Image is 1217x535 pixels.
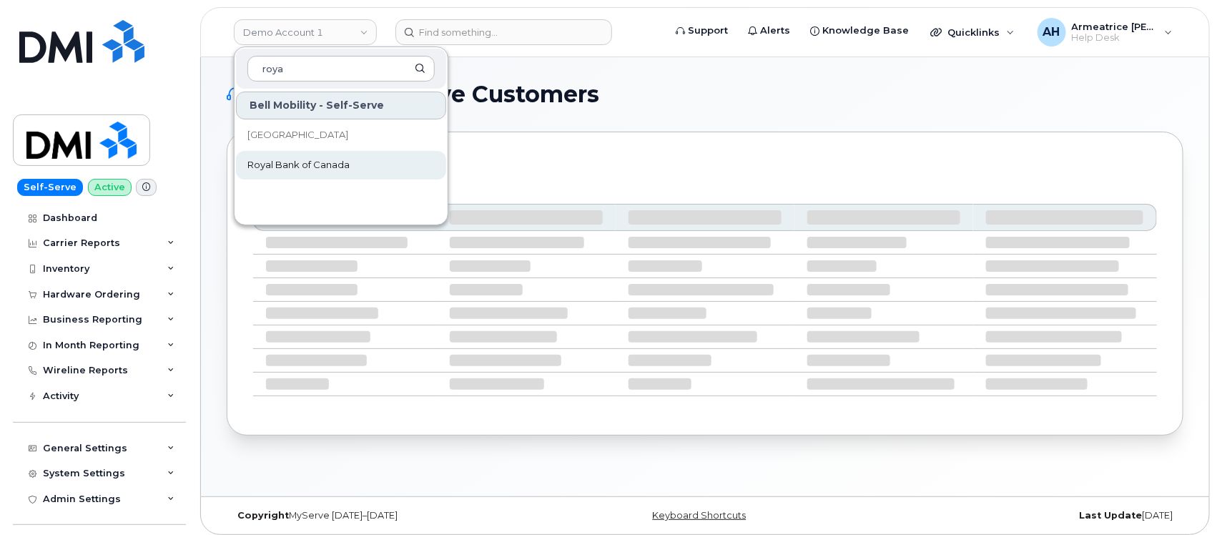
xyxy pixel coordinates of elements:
[247,128,348,142] span: [GEOGRAPHIC_DATA]
[247,56,435,82] input: Search
[227,510,546,521] div: MyServe [DATE]–[DATE]
[1079,510,1142,521] strong: Last Update
[653,510,747,521] a: Keyboard Shortcuts
[236,151,446,180] a: Royal Bank of Canada
[864,510,1183,521] div: [DATE]
[247,158,350,172] span: Royal Bank of Canada
[237,510,289,521] strong: Copyright
[236,92,446,119] div: Bell Mobility - Self-Serve
[236,121,446,149] a: [GEOGRAPHIC_DATA]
